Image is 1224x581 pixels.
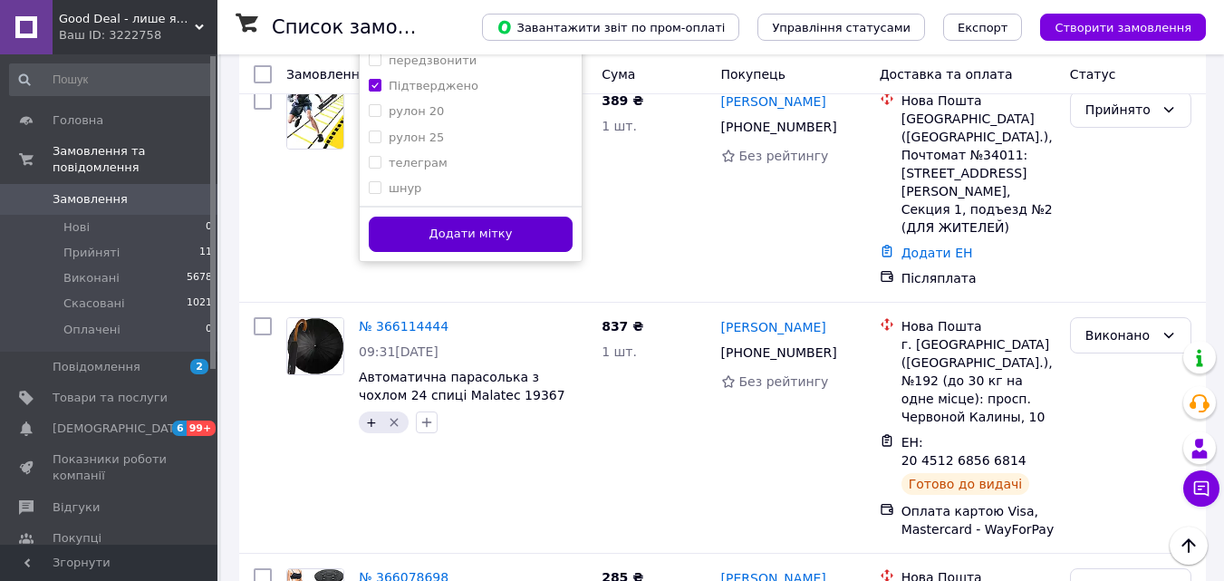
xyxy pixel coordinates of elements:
a: [PERSON_NAME] [721,318,826,336]
button: Додати мітку [369,217,573,252]
span: Замовлення [53,191,128,208]
div: Ваш ID: 3222758 [59,27,217,44]
span: [DEMOGRAPHIC_DATA] [53,421,187,437]
div: Нова Пошта [901,92,1055,110]
div: Виконано [1085,325,1154,345]
label: Підтверджено [389,79,478,92]
span: Управління статусами [772,21,911,34]
label: рулон 25 [389,131,444,144]
span: 5678 [187,270,212,286]
div: Оплата картою Visa, Mastercard - WayForPay [901,502,1055,538]
button: Створити замовлення [1040,14,1206,41]
a: Додати ЕН [901,246,973,260]
a: Фото товару [286,92,344,150]
div: [PHONE_NUMBER] [718,114,841,140]
span: Показники роботи компанії [53,451,168,484]
div: [GEOGRAPHIC_DATA] ([GEOGRAPHIC_DATA].), Почтомат №34011: [STREET_ADDRESS][PERSON_NAME], Секция 1,... [901,110,1055,237]
span: 0 [206,322,212,338]
span: Повідомлення [53,359,140,375]
a: Створити замовлення [1022,19,1206,34]
span: Прийняті [63,245,120,261]
span: Товари та послуги [53,390,168,406]
span: Покупці [53,530,101,547]
button: Експорт [943,14,1023,41]
button: Управління статусами [757,14,925,41]
span: Відгуки [53,499,100,516]
span: Замовлення [286,67,367,82]
div: Нова Пошта [901,317,1055,335]
span: 389 ₴ [602,93,643,108]
span: + [366,415,377,430]
a: Автоматична парасолька з чохлом 24 спиці Malatec 19367 [359,370,565,402]
span: 2 [190,359,208,374]
svg: Видалити мітку [387,415,401,430]
span: Cума [602,67,635,82]
span: 1021 [187,295,212,312]
span: 837 ₴ [602,319,643,334]
span: 99+ [187,421,217,436]
label: телеграм [389,156,448,169]
img: Фото товару [287,92,343,149]
span: 11 [199,245,212,261]
span: Створити замовлення [1055,21,1191,34]
span: 6 [172,421,187,436]
span: Без рейтингу [739,374,829,389]
span: Покупець [721,67,785,82]
label: рулон 20 [389,104,444,118]
button: Наверх [1170,527,1208,565]
span: Доставка та оплата [880,67,1013,82]
div: Прийнято [1085,100,1154,120]
span: Завантажити звіт по пром-оплаті [496,19,725,35]
span: 0 [206,219,212,236]
span: Без рейтингу [739,149,829,163]
a: [PERSON_NAME] [721,92,826,111]
div: г. [GEOGRAPHIC_DATA] ([GEOGRAPHIC_DATA].), №192 (до 30 кг на одне місце): просп. Червоной Калины, 10 [901,335,1055,426]
span: 09:31[DATE] [359,344,439,359]
span: Оплачені [63,322,120,338]
div: [PHONE_NUMBER] [718,340,841,365]
label: передзвонити [389,53,477,67]
input: Пошук [9,63,214,96]
span: ЕН: 20 4512 6856 6814 [901,435,1026,468]
span: Замовлення та повідомлення [53,143,217,176]
a: № 366114444 [359,319,448,334]
span: Виконані [63,270,120,286]
label: шнур [389,181,421,195]
span: Скасовані [63,295,125,312]
button: Завантажити звіт по пром-оплаті [482,14,739,41]
img: Фото товару [287,318,343,373]
span: Good Deal - лише якісні товари для Вашого дому [59,11,195,27]
span: Нові [63,219,90,236]
span: Експорт [958,21,1008,34]
span: 1 шт. [602,119,637,133]
div: Післяплата [901,269,1055,287]
button: Чат з покупцем [1183,470,1219,507]
a: Фото товару [286,317,344,375]
h1: Список замовлень [272,16,456,38]
span: Головна [53,112,103,129]
span: Статус [1070,67,1116,82]
span: 1 шт. [602,344,637,359]
div: Готово до видачі [901,473,1030,495]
